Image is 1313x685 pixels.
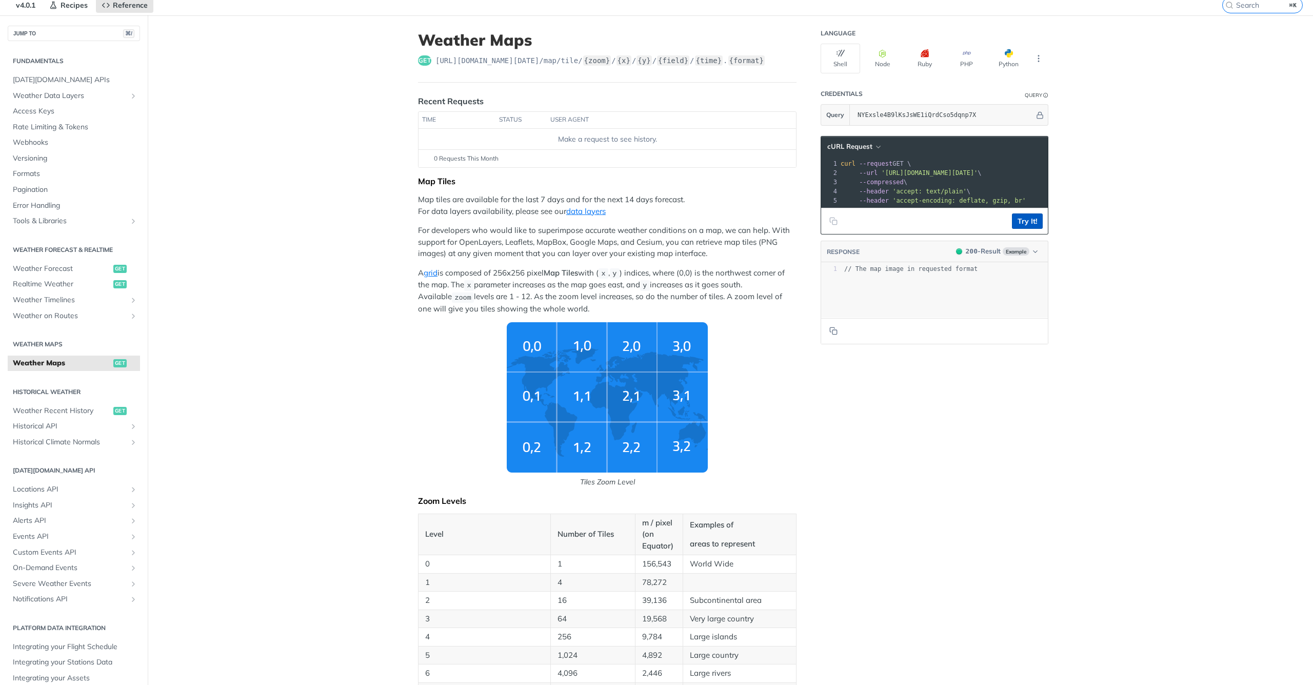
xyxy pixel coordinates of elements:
[8,639,140,655] a: Integrating your Flight Schedule
[841,169,982,177] span: \
[1025,91,1042,99] div: Query
[558,650,628,661] p: 1,024
[826,247,860,257] button: RESPONSE
[418,496,797,506] div: Zoom Levels
[13,594,127,604] span: Notifications API
[418,225,797,260] p: For developers who would like to superimpose accurate weather conditions on a map, we can help. W...
[129,438,137,446] button: Show subpages for Historical Climate Normals
[8,356,140,371] a: Weather Mapsget
[583,55,611,66] label: {zoom}
[859,169,878,177] span: --url
[657,55,689,66] label: {field}
[8,308,140,324] a: Weather on RoutesShow subpages for Weather on Routes
[1035,110,1045,120] button: Hide
[418,95,484,107] div: Recent Requests
[13,642,137,652] span: Integrating your Flight Schedule
[826,110,844,120] span: Query
[13,358,111,368] span: Weather Maps
[8,545,140,560] a: Custom Events APIShow subpages for Custom Events API
[690,519,789,531] p: Examples of
[8,198,140,213] a: Error Handling
[13,421,127,432] span: Historical API
[113,1,148,10] span: Reference
[905,44,944,73] button: Ruby
[8,182,140,198] a: Pagination
[129,595,137,603] button: Show subpages for Notifications API
[690,613,789,625] p: Very large country
[13,75,137,85] span: [DATE][DOMAIN_NAME] APIs
[1034,54,1043,63] svg: More ellipsis
[8,623,140,633] h2: Platform DATA integration
[8,213,140,229] a: Tools & LibrariesShow subpages for Tools & Libraries
[642,558,676,570] p: 156,543
[951,246,1043,257] button: 200200-ResultExample
[8,135,140,150] a: Webhooks
[8,340,140,349] h2: Weather Maps
[123,29,134,38] span: ⌘/
[1225,1,1234,9] svg: Search
[558,631,628,643] p: 256
[558,595,628,606] p: 16
[129,92,137,100] button: Show subpages for Weather Data Layers
[425,631,544,643] p: 4
[13,579,127,589] span: Severe Weather Events
[1003,247,1029,256] span: Example
[13,153,137,164] span: Versioning
[13,437,127,447] span: Historical Climate Normals
[129,485,137,494] button: Show subpages for Locations API
[8,560,140,576] a: On-Demand EventsShow subpages for On-Demand Events
[13,295,127,305] span: Weather Timelines
[612,270,616,278] span: y
[544,268,578,278] strong: Map Tiles
[690,650,789,661] p: Large country
[827,142,872,151] span: cURL Request
[695,55,723,66] label: {time}
[859,160,892,167] span: --request
[418,194,797,217] p: Map tiles are available for the last 7 days and for the next 14 days forecast. For data layers av...
[425,613,544,625] p: 3
[8,166,140,182] a: Formats
[821,168,839,178] div: 2
[13,216,127,226] span: Tools & Libraries
[826,213,841,229] button: Copy to clipboard
[418,176,797,186] div: Map Tiles
[616,55,631,66] label: {x}
[13,138,137,148] span: Webhooks
[824,142,884,152] button: cURL Request
[13,547,127,558] span: Custom Events API
[129,564,137,572] button: Show subpages for On-Demand Events
[13,500,127,511] span: Insights API
[8,292,140,308] a: Weather TimelinesShow subpages for Weather Timelines
[129,296,137,304] button: Show subpages for Weather Timelines
[690,631,789,643] p: Large islands
[418,267,797,315] p: A is composed of 256x256 pixel with ( , ) indices, where (0,0) is the northwest corner of the map...
[821,29,856,37] div: Language
[642,577,676,589] p: 78,272
[642,595,676,606] p: 39,136
[1031,51,1046,66] button: More Languages
[642,650,676,661] p: 4,892
[1012,213,1043,229] button: Try It!
[435,55,765,66] span: https://api.tomorrow.io/v4/map/tile/{zoom}/{x}/{y}/{field}/{time}.{format}
[690,668,789,679] p: Large rivers
[113,265,127,273] span: get
[558,577,628,589] p: 4
[642,668,676,679] p: 2,446
[425,577,544,589] p: 1
[13,516,127,526] span: Alerts API
[690,558,789,570] p: World Wide
[826,323,841,339] button: Copy to clipboard
[892,188,967,195] span: 'accept: text/plain'
[13,563,127,573] span: On-Demand Events
[13,106,137,116] span: Access Keys
[129,217,137,225] button: Show subpages for Tools & Libraries
[547,112,775,128] th: user agent
[424,268,437,278] a: grid
[863,44,902,73] button: Node
[129,312,137,320] button: Show subpages for Weather on Routes
[8,26,140,41] button: JUMP TO⌘/
[8,655,140,670] a: Integrating your Stations Data
[8,592,140,607] a: Notifications APIShow subpages for Notifications API
[690,595,789,606] p: Subcontinental area
[636,55,651,66] label: {y}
